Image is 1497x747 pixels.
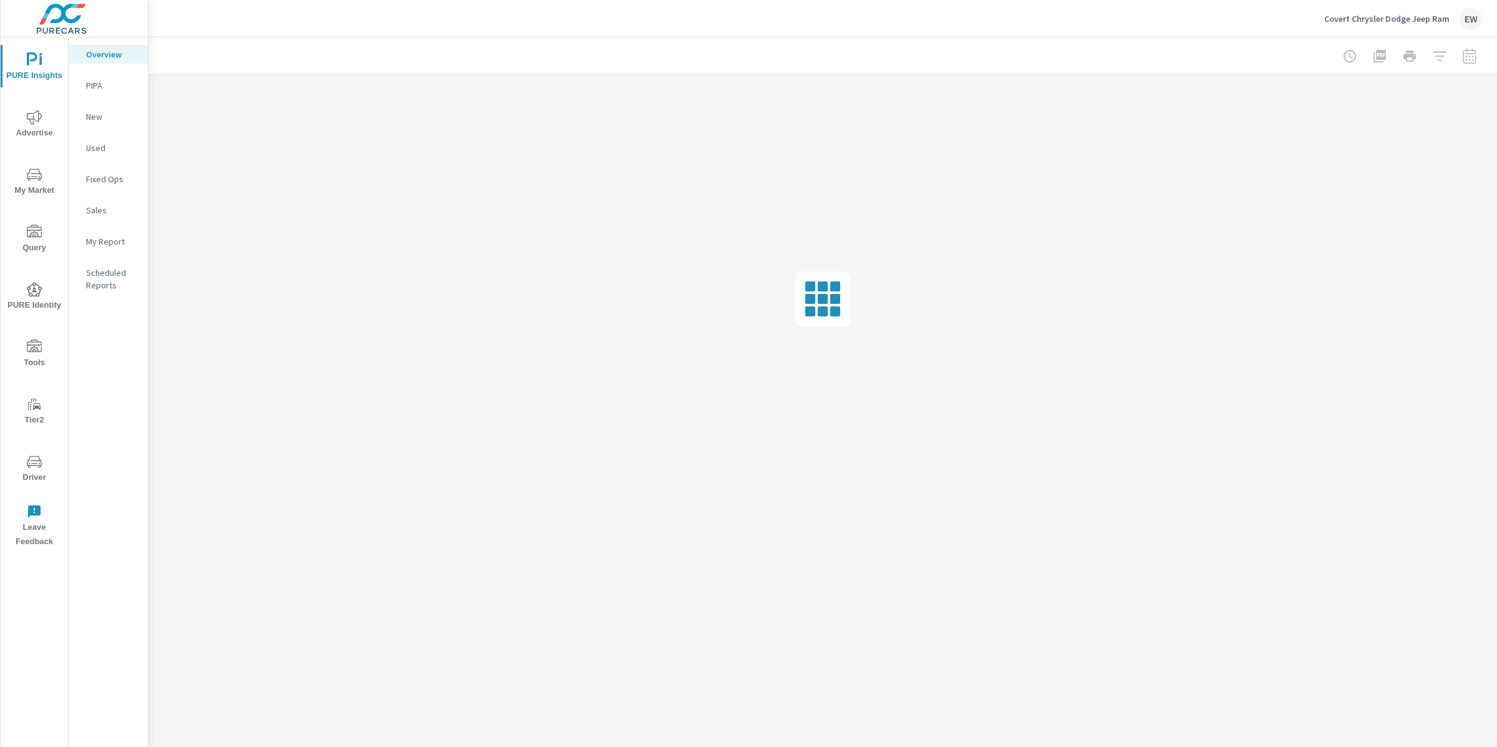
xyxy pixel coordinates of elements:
span: PURE Identity [4,282,64,313]
span: PURE Insights [4,52,64,83]
p: My Report [86,235,138,248]
span: My Market [4,167,64,198]
div: PIPA [69,76,148,95]
p: Covert Chrysler Dodge Jeep Ram [1324,13,1450,24]
p: Sales [86,204,138,217]
div: nav menu [1,37,68,554]
span: Driver [4,454,64,485]
div: Fixed Ops [69,170,148,188]
div: Overview [69,45,148,64]
span: Query [4,225,64,255]
span: Tools [4,339,64,370]
p: Fixed Ops [86,173,138,185]
div: EW [1460,7,1482,30]
p: Overview [86,48,138,61]
div: Used [69,139,148,157]
div: My Report [69,232,148,251]
p: Scheduled Reports [86,266,138,291]
span: Advertise [4,110,64,140]
p: PIPA [86,79,138,92]
span: Leave Feedback [4,504,64,549]
p: New [86,110,138,123]
p: Used [86,142,138,154]
span: Tier2 [4,397,64,427]
div: Sales [69,201,148,220]
div: Scheduled Reports [69,263,148,295]
div: New [69,107,148,126]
